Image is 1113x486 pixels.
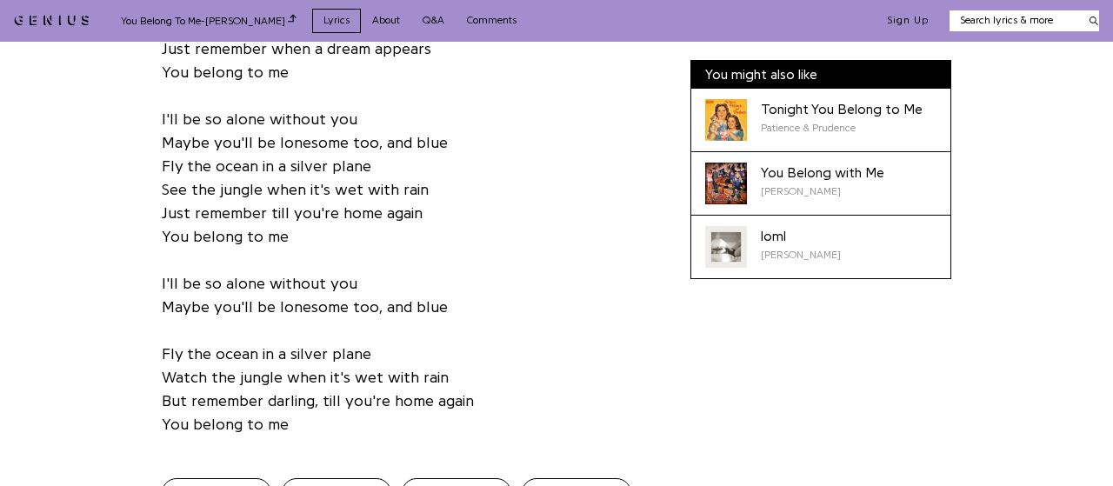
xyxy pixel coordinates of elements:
button: Sign Up [887,14,929,28]
a: Cover art for loml by Taylor Swiftloml[PERSON_NAME] [691,216,950,278]
div: loml [761,226,841,247]
div: Tonight You Belong to Me [761,99,923,120]
a: Q&A [411,9,456,32]
div: You Belong To Me - [PERSON_NAME] [121,12,297,29]
a: About [361,9,411,32]
div: Cover art for Tonight You Belong to Me by Patience & Prudence [705,99,747,141]
div: [PERSON_NAME] [761,247,841,263]
a: Lyrics [312,9,361,32]
div: You Belong with Me [761,163,884,183]
div: Patience & Prudence [761,120,923,136]
a: Comments [456,9,528,32]
div: Cover art for You Belong with Me by Taylor Swift [705,163,747,204]
div: You might also like [691,61,950,89]
div: Cover art for loml by Taylor Swift [705,226,747,268]
a: Cover art for Tonight You Belong to Me by Patience & PrudenceTonight You Belong to MePatience & P... [691,89,950,152]
input: Search lyrics & more [950,13,1079,28]
a: Cover art for You Belong with Me by Taylor SwiftYou Belong with Me[PERSON_NAME] [691,152,950,216]
div: [PERSON_NAME] [761,183,884,199]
